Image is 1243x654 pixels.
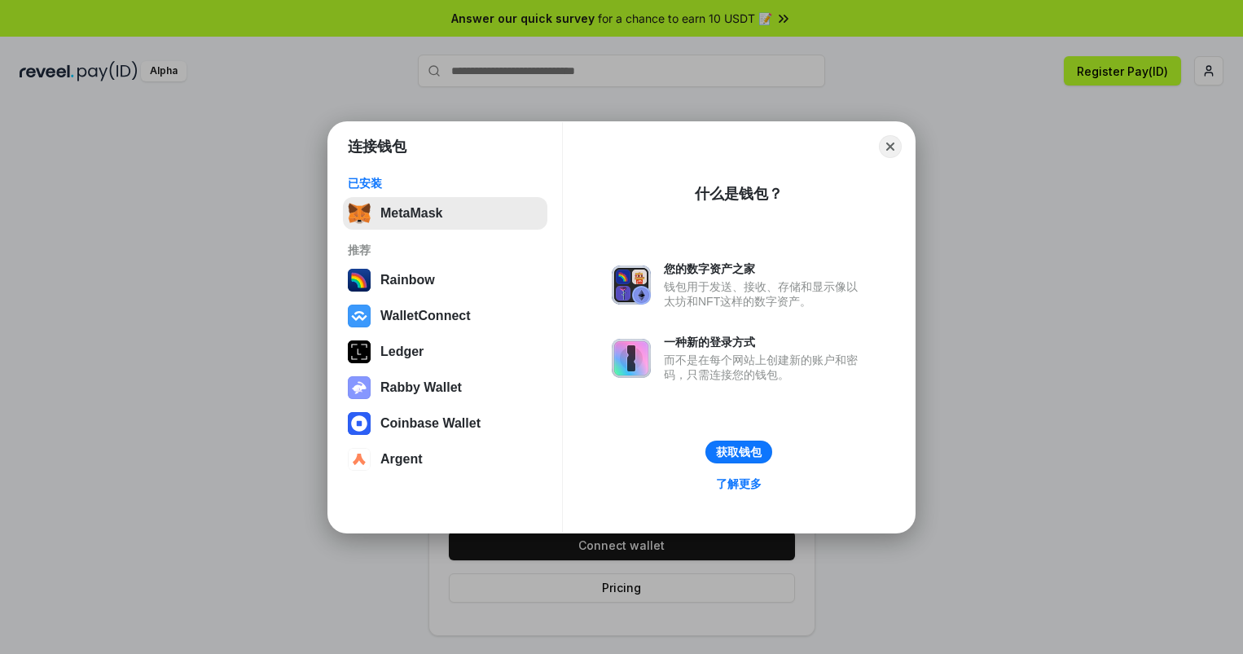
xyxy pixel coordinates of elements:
img: svg+xml,%3Csvg%20fill%3D%22none%22%20height%3D%2233%22%20viewBox%3D%220%200%2035%2033%22%20width%... [348,202,371,225]
div: 一种新的登录方式 [664,335,866,349]
div: 推荐 [348,243,542,257]
div: Rabby Wallet [380,380,462,395]
div: MetaMask [380,206,442,221]
div: 钱包用于发送、接收、存储和显示像以太坊和NFT这样的数字资产。 [664,279,866,309]
button: 获取钱包 [705,441,772,463]
img: svg+xml,%3Csvg%20xmlns%3D%22http%3A%2F%2Fwww.w3.org%2F2000%2Fsvg%22%20fill%3D%22none%22%20viewBox... [612,339,651,378]
button: Rainbow [343,264,547,296]
div: 什么是钱包？ [695,184,783,204]
div: Rainbow [380,273,435,287]
button: Argent [343,443,547,476]
button: Close [879,135,902,158]
img: svg+xml,%3Csvg%20xmlns%3D%22http%3A%2F%2Fwww.w3.org%2F2000%2Fsvg%22%20width%3D%2228%22%20height%3... [348,340,371,363]
div: 了解更多 [716,476,762,491]
button: Coinbase Wallet [343,407,547,440]
div: 而不是在每个网站上创建新的账户和密码，只需连接您的钱包。 [664,353,866,382]
h1: 连接钱包 [348,137,406,156]
div: 已安装 [348,176,542,191]
img: svg+xml,%3Csvg%20width%3D%22120%22%20height%3D%22120%22%20viewBox%3D%220%200%20120%20120%22%20fil... [348,269,371,292]
div: 您的数字资产之家 [664,261,866,276]
div: Ledger [380,345,424,359]
div: Coinbase Wallet [380,416,481,431]
img: svg+xml,%3Csvg%20width%3D%2228%22%20height%3D%2228%22%20viewBox%3D%220%200%2028%2028%22%20fill%3D... [348,412,371,435]
div: 获取钱包 [716,445,762,459]
div: Argent [380,452,423,467]
button: MetaMask [343,197,547,230]
button: WalletConnect [343,300,547,332]
div: WalletConnect [380,309,471,323]
img: svg+xml,%3Csvg%20xmlns%3D%22http%3A%2F%2Fwww.w3.org%2F2000%2Fsvg%22%20fill%3D%22none%22%20viewBox... [612,266,651,305]
button: Rabby Wallet [343,371,547,404]
img: svg+xml,%3Csvg%20width%3D%2228%22%20height%3D%2228%22%20viewBox%3D%220%200%2028%2028%22%20fill%3D... [348,305,371,327]
a: 了解更多 [706,473,771,494]
img: svg+xml,%3Csvg%20width%3D%2228%22%20height%3D%2228%22%20viewBox%3D%220%200%2028%2028%22%20fill%3D... [348,448,371,471]
img: svg+xml,%3Csvg%20xmlns%3D%22http%3A%2F%2Fwww.w3.org%2F2000%2Fsvg%22%20fill%3D%22none%22%20viewBox... [348,376,371,399]
button: Ledger [343,336,547,368]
